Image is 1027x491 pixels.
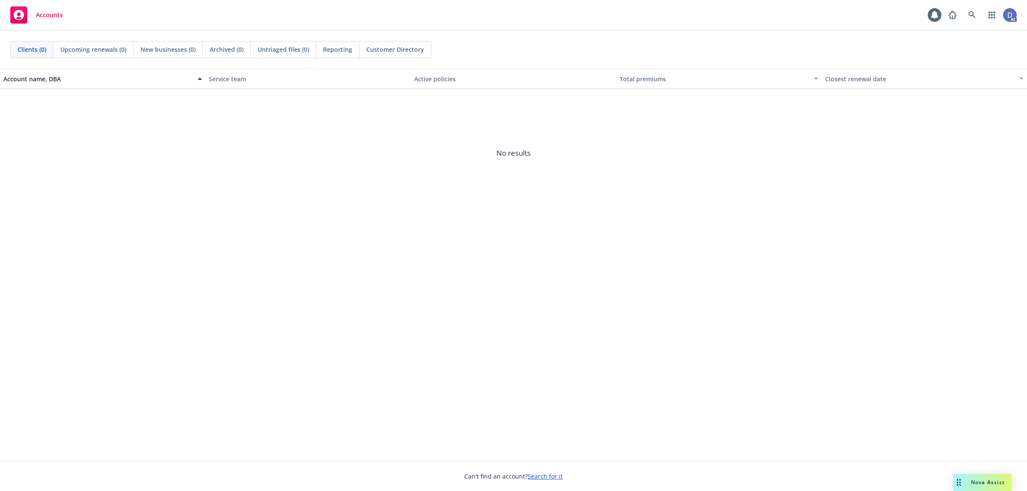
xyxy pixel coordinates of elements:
span: Clients (0) [18,45,46,54]
span: Accounts [36,12,63,18]
img: photo [1003,8,1017,22]
span: Reporting [323,45,352,54]
a: Search [964,6,981,24]
a: Report a Bug [944,6,961,24]
button: Nova Assist [953,474,1012,491]
span: Untriaged files (0) [258,45,309,54]
div: Closest renewal date [825,74,1014,83]
button: Total premiums [616,68,822,89]
div: Drag to move [953,474,964,491]
button: Closest renewal date [822,68,1027,89]
div: Total premiums [620,74,809,83]
div: Service team [209,74,407,83]
span: Customer Directory [366,45,424,54]
span: Nova Assist [971,479,1005,486]
span: Can't find an account? [464,472,563,481]
a: Switch app [983,6,1000,24]
button: Service team [205,68,411,89]
button: Active policies [411,68,616,89]
a: Accounts [7,3,66,27]
a: Search for it [528,472,563,480]
div: Account name, DBA [3,74,193,83]
span: Upcoming renewals (0) [60,45,126,54]
span: Archived (0) [210,45,243,54]
span: New businesses (0) [140,45,196,54]
div: Active policies [414,74,613,83]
